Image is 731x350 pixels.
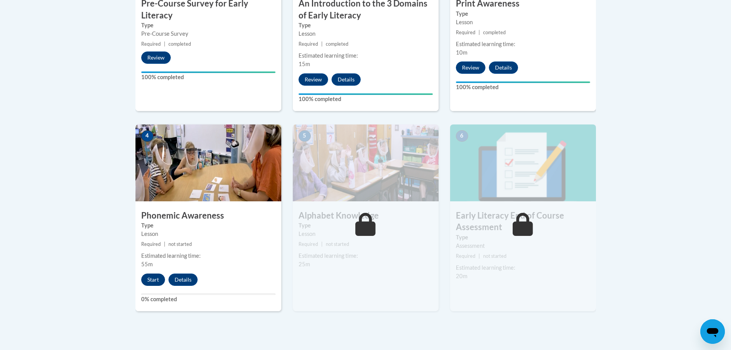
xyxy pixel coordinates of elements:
h3: Early Literacy End of Course Assessment [450,210,596,234]
label: Type [299,221,433,230]
span: not started [326,241,349,247]
label: Type [141,221,276,230]
img: Course Image [450,124,596,201]
iframe: Button to launch messaging window [700,319,725,344]
span: completed [326,41,348,47]
span: 4 [141,130,153,142]
span: | [321,41,323,47]
span: | [479,253,480,259]
span: 25m [299,261,310,267]
label: Type [456,233,590,242]
span: Required [456,253,475,259]
button: Review [141,51,171,64]
div: Estimated learning time: [299,51,433,60]
span: not started [483,253,507,259]
label: 100% completed [299,95,433,103]
span: | [479,30,480,35]
span: | [164,41,165,47]
button: Details [332,73,361,86]
label: 100% completed [456,83,590,91]
div: Your progress [456,81,590,83]
div: Pre-Course Survey [141,30,276,38]
span: Required [141,241,161,247]
span: Required [456,30,475,35]
span: 55m [141,261,153,267]
span: Required [299,241,318,247]
div: Your progress [141,71,276,73]
button: Review [299,73,328,86]
span: 10m [456,49,467,56]
span: Required [141,41,161,47]
span: | [164,241,165,247]
div: Estimated learning time: [299,252,433,260]
div: Assessment [456,242,590,250]
button: Details [168,274,198,286]
div: Lesson [299,30,433,38]
div: Lesson [141,230,276,238]
span: completed [483,30,506,35]
span: completed [168,41,191,47]
label: Type [141,21,276,30]
div: Your progress [299,93,433,95]
span: 15m [299,61,310,67]
span: | [321,241,323,247]
span: Required [299,41,318,47]
span: 5 [299,130,311,142]
img: Course Image [293,124,439,201]
h3: Phonemic Awareness [135,210,281,222]
img: Course Image [135,124,281,201]
label: Type [456,10,590,18]
div: Lesson [456,18,590,27]
div: Estimated learning time: [141,252,276,260]
button: Details [489,61,518,74]
label: 100% completed [141,73,276,81]
div: Lesson [299,230,433,238]
label: 0% completed [141,295,276,304]
span: 20m [456,273,467,279]
div: Estimated learning time: [456,264,590,272]
button: Start [141,274,165,286]
h3: Alphabet Knowledge [293,210,439,222]
span: 6 [456,130,468,142]
label: Type [299,21,433,30]
span: not started [168,241,192,247]
button: Review [456,61,485,74]
div: Estimated learning time: [456,40,590,48]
